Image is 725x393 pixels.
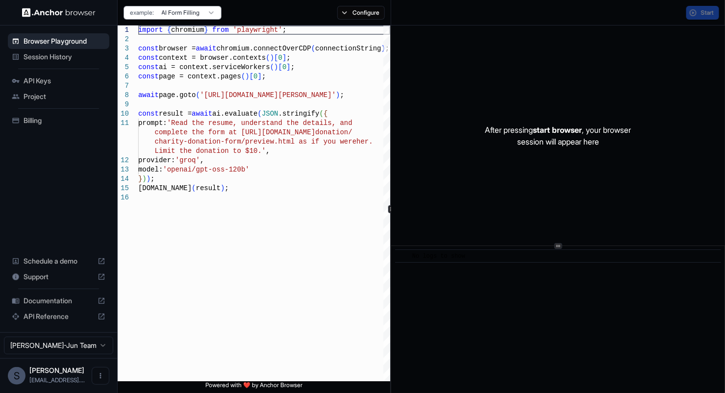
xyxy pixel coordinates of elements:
[159,63,270,71] span: ai = context.serviceWorkers
[282,26,286,34] span: ;
[262,73,266,80] span: ;
[8,269,109,285] div: Support
[118,119,129,128] div: 11
[130,9,154,17] span: example:
[118,156,129,165] div: 12
[8,253,109,269] div: Schedule a demo
[155,138,357,146] span: charity-donation-form/preview.html as if you were
[253,73,257,80] span: 0
[381,45,385,52] span: )
[29,366,84,374] span: Shi Yan-Jun
[29,376,85,384] span: stilonx@gmail.com
[291,63,295,71] span: ;
[337,6,385,20] button: Configure
[221,184,225,192] span: )
[24,256,94,266] span: Schedule a demo
[8,49,109,65] div: Session History
[204,26,208,34] span: }
[250,73,253,80] span: [
[270,63,274,71] span: (
[167,119,352,127] span: 'Read the resume, understand the details, and
[118,72,129,81] div: 6
[138,73,159,80] span: const
[24,92,105,101] span: Project
[262,110,278,118] span: JSON
[138,119,167,127] span: prompt:
[167,26,171,34] span: {
[412,253,465,260] span: No logs to show
[147,175,150,183] span: )
[155,128,316,136] span: complete the form at [URL][DOMAIN_NAME]
[340,91,344,99] span: ;
[159,73,241,80] span: page = context.pages
[138,63,159,71] span: const
[150,175,154,183] span: ;
[8,89,109,104] div: Project
[200,91,336,99] span: '[URL][DOMAIN_NAME][PERSON_NAME]'
[155,147,266,155] span: Limit the donation to $10.'
[118,53,129,63] div: 4
[320,110,324,118] span: (
[200,156,204,164] span: ,
[171,26,204,34] span: chromium
[225,184,228,192] span: ;
[212,26,229,34] span: from
[159,110,192,118] span: result =
[266,54,270,62] span: (
[8,73,109,89] div: API Keys
[196,91,200,99] span: (
[205,381,302,393] span: Powered with ❤️ by Anchor Browser
[8,367,25,385] div: S
[282,63,286,71] span: 0
[233,26,282,34] span: 'playwright'
[286,54,290,62] span: ;
[22,8,96,17] img: Anchor Logo
[278,110,320,118] span: .stringify
[138,54,159,62] span: const
[118,35,129,44] div: 2
[278,54,282,62] span: 0
[159,54,266,62] span: context = browser.contexts
[315,45,381,52] span: connectionString
[400,251,405,261] span: ​
[533,125,582,135] span: start browser
[315,128,352,136] span: donation/
[175,156,200,164] span: 'groq'
[270,54,274,62] span: )
[241,73,245,80] span: (
[24,52,105,62] span: Session History
[163,166,249,173] span: 'openai/gpt-oss-120b'
[8,33,109,49] div: Browser Playground
[138,175,142,183] span: }
[118,44,129,53] div: 3
[266,147,270,155] span: ,
[118,100,129,109] div: 9
[336,91,340,99] span: )
[159,45,196,52] span: browser =
[245,73,249,80] span: )
[217,45,311,52] span: chromium.connectOverCDP
[118,174,129,184] div: 14
[196,184,221,192] span: result
[258,73,262,80] span: ]
[8,309,109,324] div: API Reference
[24,272,94,282] span: Support
[258,110,262,118] span: (
[274,63,278,71] span: )
[24,36,105,46] span: Browser Playground
[118,184,129,193] div: 15
[138,184,192,192] span: [DOMAIN_NAME]
[8,293,109,309] div: Documentation
[118,91,129,100] div: 8
[138,26,163,34] span: import
[324,110,327,118] span: {
[118,165,129,174] div: 13
[138,110,159,118] span: const
[282,54,286,62] span: ]
[8,113,109,128] div: Billing
[274,54,278,62] span: [
[24,296,94,306] span: Documentation
[118,63,129,72] div: 5
[138,166,163,173] span: model:
[24,312,94,321] span: API Reference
